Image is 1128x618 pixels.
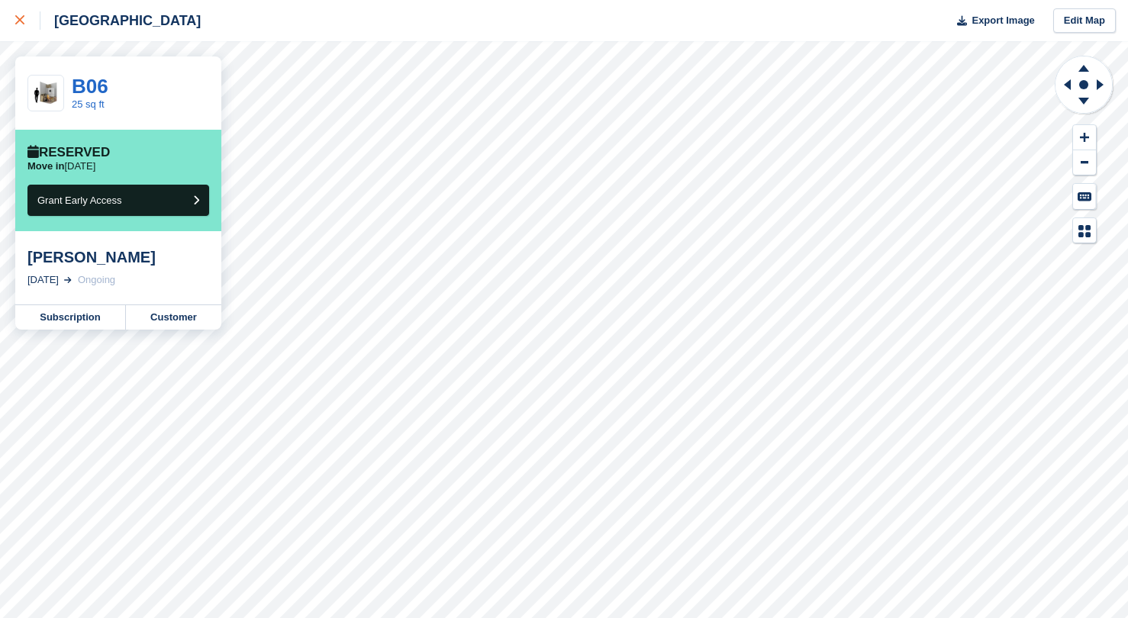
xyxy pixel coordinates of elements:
div: [GEOGRAPHIC_DATA] [40,11,201,30]
button: Export Image [948,8,1035,34]
span: Grant Early Access [37,195,122,206]
a: Edit Map [1053,8,1116,34]
button: Keyboard Shortcuts [1073,184,1096,209]
button: Map Legend [1073,218,1096,243]
div: [DATE] [27,272,59,288]
a: Subscription [15,305,126,330]
div: Ongoing [78,272,115,288]
p: [DATE] [27,160,95,172]
img: arrow-right-light-icn-cde0832a797a2874e46488d9cf13f60e5c3a73dbe684e267c42b8395dfbc2abf.svg [64,277,72,283]
div: [PERSON_NAME] [27,248,209,266]
a: 25 sq ft [72,98,105,110]
span: Move in [27,160,64,172]
a: B06 [72,75,108,98]
div: Reserved [27,145,110,160]
a: Customer [126,305,221,330]
button: Zoom Out [1073,150,1096,175]
button: Grant Early Access [27,185,209,216]
img: 25-sqft-unit.jpg [28,80,63,107]
span: Export Image [972,13,1034,28]
button: Zoom In [1073,125,1096,150]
